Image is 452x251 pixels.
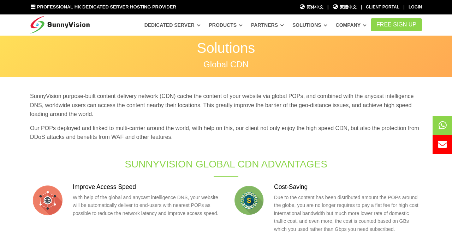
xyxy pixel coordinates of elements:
p: SunnyVision purpose-built content delivery network (CDN) cache the content of your website via gl... [30,92,422,119]
h3: Improve Access Speed [73,183,221,191]
p: Due to the content has been distributed amount the POPs around the globe, you are no longer requi... [274,194,422,233]
a: 繁體中文 [333,4,357,11]
p: Global CDN [30,60,422,69]
li: | [327,4,328,11]
a: Partners [251,19,284,31]
span: Professional HK Dedicated Server Hosting Provider [37,4,176,10]
a: Dedicated Server [144,19,201,31]
p: Our POPs deployed and linked to multi-carrier around the world, with help on this, our client not... [30,124,422,142]
p: Solutions [30,41,422,55]
a: Client Portal [366,5,399,10]
a: 简体中文 [299,4,323,11]
img: flat-price.png [231,183,267,218]
li: | [361,4,362,11]
a: Solutions [292,19,327,31]
img: flat-internet.png [30,183,65,218]
p: With help of the global and anycast intelligence DNS, your website will be automatically deliver ... [73,194,221,217]
li: | [403,4,404,11]
a: FREE Sign Up [371,18,422,31]
a: Login [409,5,422,10]
h3: Cost-Saving [274,183,422,191]
a: Products [209,19,243,31]
a: Company [336,19,367,31]
h1: SunnyVision Global CDN Advantages [108,157,344,171]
